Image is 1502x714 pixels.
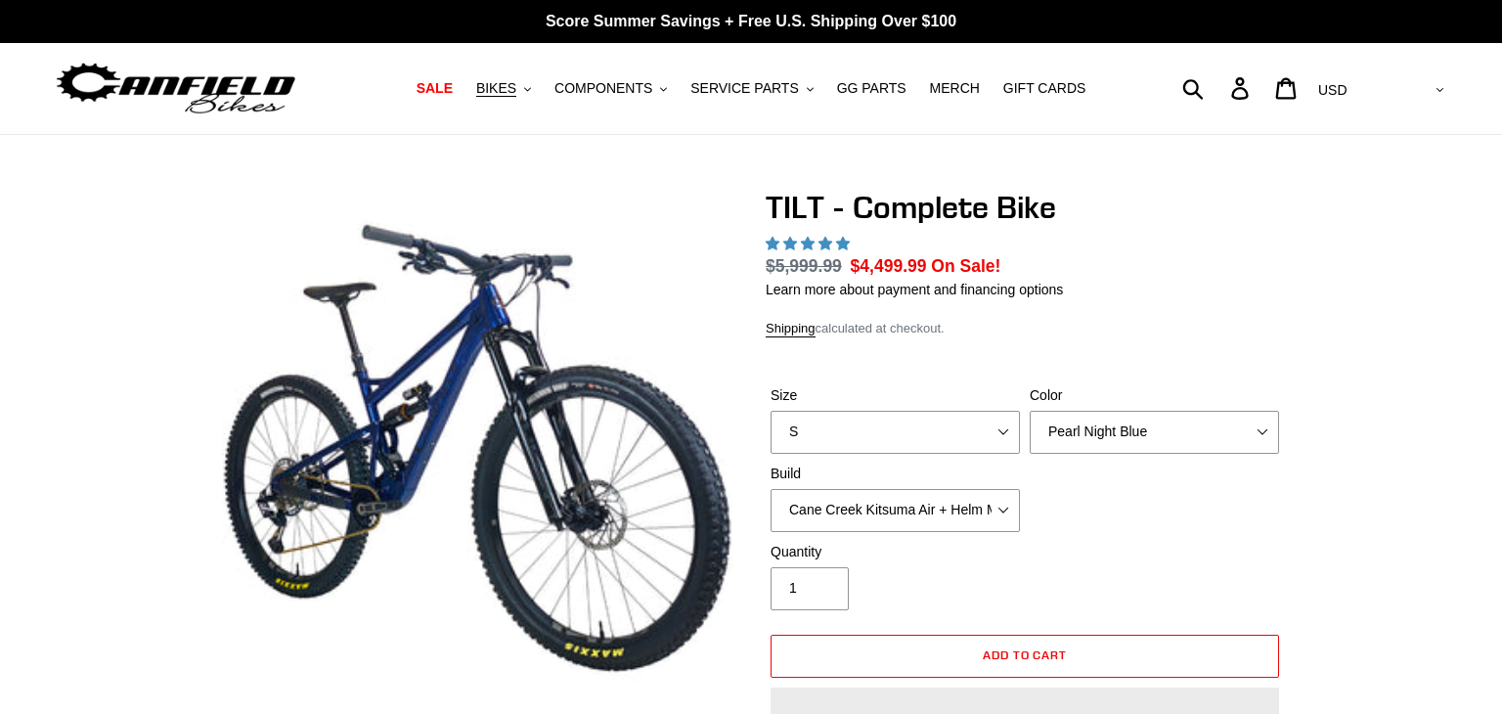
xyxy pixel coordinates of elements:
input: Search [1193,67,1243,110]
span: MERCH [930,80,980,97]
span: SALE [417,80,453,97]
img: Canfield Bikes [54,58,298,119]
span: SERVICE PARTS [690,80,798,97]
button: COMPONENTS [545,75,677,102]
a: GG PARTS [827,75,916,102]
a: MERCH [920,75,990,102]
s: $5,999.99 [766,256,842,276]
button: SERVICE PARTS [681,75,822,102]
img: TILT - Complete Bike [222,193,732,703]
button: BIKES [466,75,541,102]
label: Quantity [771,542,1020,562]
span: Add to cart [983,647,1068,662]
button: Add to cart [771,635,1279,678]
span: GIFT CARDS [1003,80,1086,97]
span: $4,499.99 [851,256,927,276]
a: Learn more about payment and financing options [766,282,1063,297]
span: 5.00 stars [766,236,854,251]
label: Build [771,464,1020,484]
span: On Sale! [931,253,1000,279]
a: SALE [407,75,463,102]
a: GIFT CARDS [994,75,1096,102]
span: GG PARTS [837,80,906,97]
label: Size [771,385,1020,406]
span: COMPONENTS [554,80,652,97]
div: calculated at checkout. [766,319,1284,338]
label: Color [1030,385,1279,406]
h1: TILT - Complete Bike [766,189,1284,226]
a: Shipping [766,321,816,337]
span: BIKES [476,80,516,97]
